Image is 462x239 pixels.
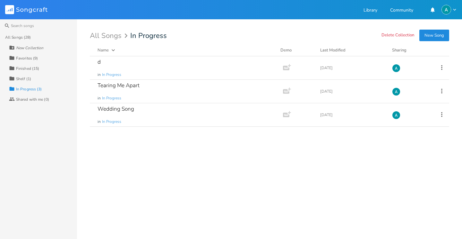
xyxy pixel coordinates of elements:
[392,64,400,72] img: Alex
[130,32,167,39] span: In Progress
[419,30,449,41] button: New Song
[98,47,273,53] button: Name
[392,87,400,96] img: Alex
[16,56,38,60] div: Favorites (9)
[98,106,134,112] div: Wedding Song
[441,5,451,14] img: Alex
[98,59,101,65] div: d
[16,46,43,50] div: New Collection
[320,47,384,53] button: Last Modified
[16,87,42,91] div: In Progress (3)
[98,72,101,78] span: in
[16,67,39,70] div: Finished (15)
[90,33,130,39] div: All Songs
[364,8,377,14] a: Library
[98,96,101,101] span: in
[392,111,400,119] img: Alex
[392,47,431,53] div: Sharing
[102,72,121,78] span: In Progress
[320,113,384,117] div: [DATE]
[16,77,31,81] div: Shelf (1)
[102,119,121,124] span: In Progress
[98,47,109,53] div: Name
[320,89,384,93] div: [DATE]
[320,66,384,70] div: [DATE]
[390,8,413,14] a: Community
[280,47,312,53] div: Demo
[102,96,121,101] span: In Progress
[5,35,31,39] div: All Songs (28)
[16,97,49,101] div: Shared with me (0)
[320,47,346,53] div: Last Modified
[98,83,140,88] div: Tearing Me Apart
[381,33,414,38] button: Delete Collection
[98,119,101,124] span: in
